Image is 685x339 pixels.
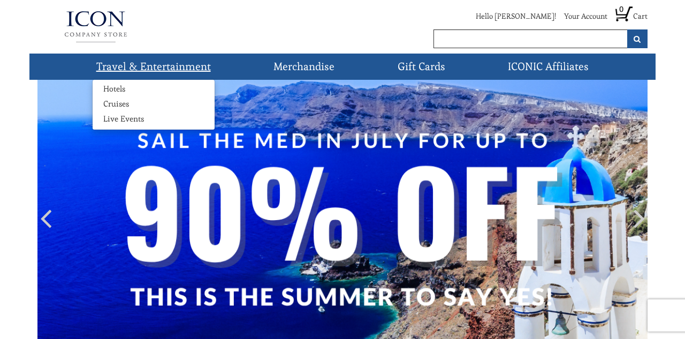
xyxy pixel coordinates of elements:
[615,11,648,21] a: 0 Cart
[504,54,593,80] a: ICONIC Affiliates
[93,114,155,124] a: Live Events
[93,84,136,94] a: Hotels
[92,54,215,80] a: Travel & Entertainment
[564,11,607,21] a: Your Account
[393,54,450,80] a: Gift Cards
[93,99,140,109] a: Cruises
[269,54,339,80] a: Merchandise
[468,11,556,27] li: Hello [PERSON_NAME]!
